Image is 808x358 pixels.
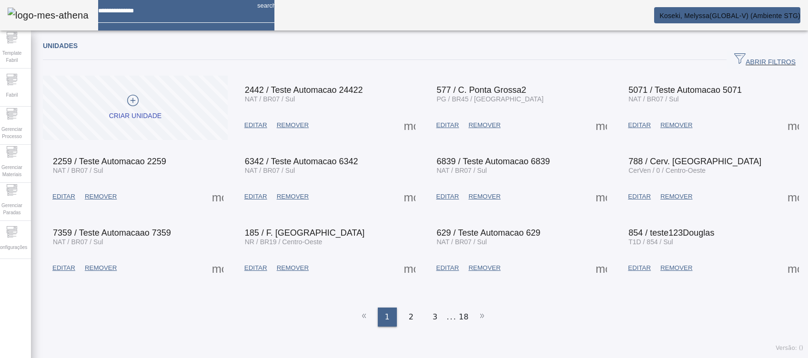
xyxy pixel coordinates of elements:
[401,259,418,277] button: Mais
[240,188,272,205] button: EDITAR
[437,157,550,166] span: 6839 / Teste Automacao 6839
[272,259,313,277] button: REMOVER
[464,259,505,277] button: REMOVER
[245,238,323,246] span: NR / BR19 / Centro-Oeste
[437,228,541,238] span: 629 / Teste Automacao 629
[468,263,500,273] span: REMOVER
[53,167,103,174] span: NAT / BR07 / Sul
[433,311,437,323] span: 3
[209,188,226,205] button: Mais
[53,228,171,238] span: 7359 / Teste Automacaao 7359
[401,117,418,134] button: Mais
[52,192,75,201] span: EDITAR
[660,192,692,201] span: REMOVER
[245,167,295,174] span: NAT / BR07 / Sul
[628,167,706,174] span: CerVen / 0 / Centro-Oeste
[80,259,121,277] button: REMOVER
[785,259,802,277] button: Mais
[437,167,487,174] span: NAT / BR07 / Sul
[85,263,117,273] span: REMOVER
[43,76,228,140] button: Criar unidade
[468,192,500,201] span: REMOVER
[53,238,103,246] span: NAT / BR07 / Sul
[432,117,464,134] button: EDITAR
[409,311,414,323] span: 2
[240,117,272,134] button: EDITAR
[277,120,309,130] span: REMOVER
[447,308,456,327] li: ...
[244,120,267,130] span: EDITAR
[48,259,80,277] button: EDITAR
[776,345,803,351] span: Versão: ()
[245,95,295,103] span: NAT / BR07 / Sul
[52,263,75,273] span: EDITAR
[245,157,358,166] span: 6342 / Teste Automacao 6342
[656,259,697,277] button: REMOVER
[659,12,800,20] span: Koseki, Melyssa(GLOBAL-V) (Ambiente STG)
[727,51,803,69] button: ABRIR FILTROS
[656,117,697,134] button: REMOVER
[244,192,267,201] span: EDITAR
[593,259,610,277] button: Mais
[109,111,162,121] div: Criar unidade
[43,42,78,50] span: Unidades
[209,259,226,277] button: Mais
[468,120,500,130] span: REMOVER
[8,8,89,23] img: logo-mes-athena
[628,263,651,273] span: EDITAR
[628,85,742,95] span: 5071 / Teste Automacao 5071
[245,228,364,238] span: 185 / F. [GEOGRAPHIC_DATA]
[432,188,464,205] button: EDITAR
[464,188,505,205] button: REMOVER
[272,188,313,205] button: REMOVER
[48,188,80,205] button: EDITAR
[593,188,610,205] button: Mais
[628,228,714,238] span: 854 / teste123Douglas
[245,85,363,95] span: 2442 / Teste Automacao 24422
[272,117,313,134] button: REMOVER
[660,120,692,130] span: REMOVER
[277,192,309,201] span: REMOVER
[628,157,761,166] span: 788 / Cerv. [GEOGRAPHIC_DATA]
[277,263,309,273] span: REMOVER
[432,259,464,277] button: EDITAR
[628,238,673,246] span: T1D / 854 / Sul
[593,117,610,134] button: Mais
[437,85,526,95] span: 577 / C. Ponta Grossa2
[436,192,459,201] span: EDITAR
[240,259,272,277] button: EDITAR
[628,120,651,130] span: EDITAR
[459,308,468,327] li: 18
[244,263,267,273] span: EDITAR
[464,117,505,134] button: REMOVER
[660,263,692,273] span: REMOVER
[401,188,418,205] button: Mais
[734,53,796,67] span: ABRIR FILTROS
[53,157,166,166] span: 2259 / Teste Automacao 2259
[785,188,802,205] button: Mais
[628,95,678,103] span: NAT / BR07 / Sul
[623,188,656,205] button: EDITAR
[623,117,656,134] button: EDITAR
[785,117,802,134] button: Mais
[80,188,121,205] button: REMOVER
[628,192,651,201] span: EDITAR
[623,259,656,277] button: EDITAR
[437,95,544,103] span: PG / BR45 / [GEOGRAPHIC_DATA]
[436,263,459,273] span: EDITAR
[436,120,459,130] span: EDITAR
[85,192,117,201] span: REMOVER
[437,238,487,246] span: NAT / BR07 / Sul
[3,89,20,101] span: Fabril
[656,188,697,205] button: REMOVER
